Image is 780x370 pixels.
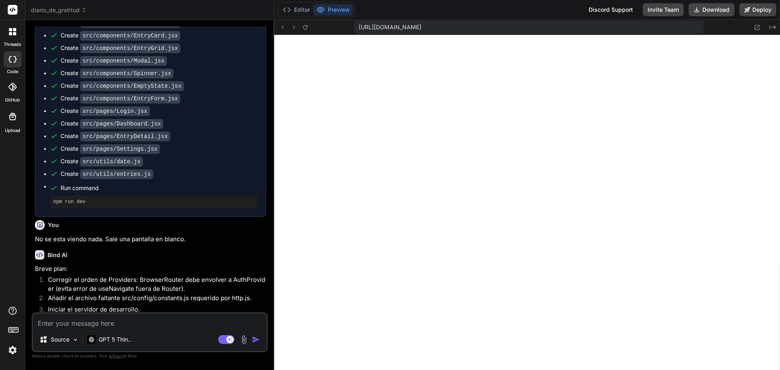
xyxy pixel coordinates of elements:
li: Iniciar el servidor de desarrollo. [41,305,266,316]
div: Create [61,19,180,27]
button: Editor [279,4,313,15]
button: Preview [313,4,353,15]
div: Create [61,82,184,90]
p: Always double-check its answers. Your in Bind [32,352,268,360]
div: Discord Support [584,3,638,16]
code: src/components/EntryGrid.jsx [80,43,180,53]
p: GPT 5 Thin.. [99,335,131,344]
label: threads [4,41,21,48]
pre: npm run dev [53,199,254,205]
div: Create [61,132,170,141]
iframe: Preview [274,35,780,370]
img: Pick Models [72,336,79,343]
button: Deploy [739,3,776,16]
h6: You [48,221,59,229]
div: Create [61,107,150,115]
span: diario_de_gratitud [31,6,87,14]
span: [URL][DOMAIN_NAME] [359,23,421,31]
div: Create [61,119,163,128]
code: src/components/EntryCard.jsx [80,31,180,41]
span: Run command [61,184,258,192]
code: src/utils/entries.js [80,169,153,179]
li: Corregir el orden de Providers: BrowserRouter debe envolver a AuthProvider (evita error de useNav... [41,275,266,294]
div: Create [61,44,180,52]
code: src/components/Spinner.jsx [80,69,173,78]
li: Añadir el archivo faltante src/config/constants.js requerido por http.js. [41,294,266,305]
p: No se esta viendo nada. Sale una pantalla en blanco. [35,235,266,244]
label: GitHub [5,97,20,104]
div: Create [61,157,143,166]
div: Create [61,94,180,103]
label: code [7,68,18,75]
img: icon [252,335,260,344]
label: Upload [5,127,20,134]
div: Create [61,69,173,78]
p: Source [51,335,69,344]
code: src/pages/Login.jsx [80,106,150,116]
img: attachment [239,335,249,344]
code: src/pages/EntryDetail.jsx [80,132,170,141]
code: src/pages/Settings.jsx [80,144,160,154]
button: Download [689,3,734,16]
img: GPT 5 Thinking High [87,335,95,343]
code: src/utils/date.js [80,157,143,167]
code: src/components/EntryForm.jsx [80,94,180,104]
code: src/components/EmptyState.jsx [80,81,184,91]
div: Create [61,56,167,65]
code: src/pages/Dashboard.jsx [80,119,163,129]
h6: Bind AI [48,251,67,259]
button: Invite Team [643,3,684,16]
code: src/components/Modal.jsx [80,56,167,66]
div: Create [61,31,180,40]
div: Create [61,145,160,153]
div: Create [61,170,153,178]
p: Breve plan: [35,264,266,274]
img: settings [6,343,19,357]
span: privacy [109,353,123,358]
